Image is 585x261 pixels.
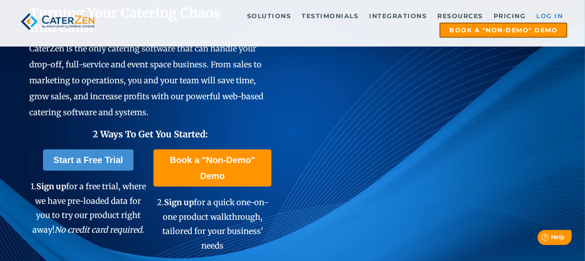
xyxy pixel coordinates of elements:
[532,9,567,23] a: Log in
[43,149,134,171] a: Start a Free Trial
[297,9,363,23] a: Testimonials
[506,226,575,251] iframe: Help widget launcher
[55,225,144,235] em: No credit card required.
[18,9,98,34] img: caterzen
[489,9,530,23] a: Pricing
[36,181,66,191] span: Sign up
[31,181,146,234] span: 1. for a free trial, where we have pre-loaded data for you to try our product right away!
[29,43,263,117] span: CaterZen is the only catering software that can handle your drop-off, full-service and event spac...
[111,9,567,38] div: Navigation Menu
[164,197,194,207] span: Sign up
[433,9,487,23] a: Resources
[365,9,431,23] a: Integrations
[157,197,268,250] span: 2. for a quick one-on-one product walkthrough, tailored for your business' needs
[153,149,271,187] a: Book a "Non-Demo" Demo
[93,129,208,140] span: 2 Ways To Get You Started:
[243,9,296,23] a: Solutions
[440,23,567,38] a: Book a "Non-Demo" Demo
